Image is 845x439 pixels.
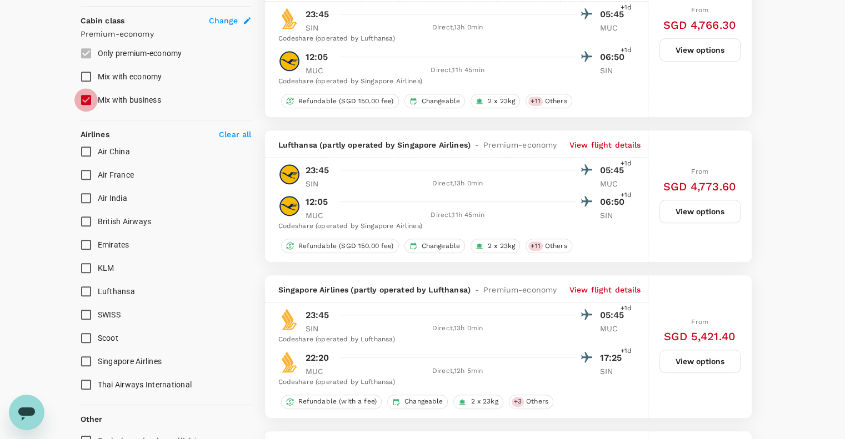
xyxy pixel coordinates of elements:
div: Changeable [404,94,466,108]
span: +1d [621,190,632,201]
div: Changeable [404,239,466,253]
p: 12:05 [306,195,328,209]
div: +3Others [509,395,553,409]
p: 12:05 [306,51,328,64]
span: +1d [621,303,632,314]
p: 23:45 [306,164,329,177]
div: Direct , 13h 0min [340,178,576,189]
p: Clear all [219,129,251,140]
div: Refundable (with a fee) [281,395,382,409]
span: Changeable [400,397,448,406]
button: View options [659,38,741,62]
div: 2 x 23kg [471,94,520,108]
span: Thai Airways International [98,380,192,389]
p: SIN [600,210,628,221]
img: LH [278,195,301,217]
span: British Airways [98,217,152,226]
span: +1d [621,158,632,169]
div: 2 x 23kg [453,395,503,409]
div: Direct , 13h 0min [340,323,576,334]
div: +11Others [526,239,572,253]
span: + 11 [528,97,542,106]
span: Refundable (SGD 150.00 fee) [294,97,398,106]
img: LH [278,163,301,185]
span: + 3 [512,397,524,406]
p: 22:20 [306,351,329,365]
span: Mix with business [98,95,161,104]
p: 06:50 [600,195,628,209]
iframe: Button to launch messaging window [9,395,44,430]
span: - [471,284,483,295]
p: 05:45 [600,309,628,322]
span: From [691,6,708,14]
p: 17:25 [600,351,628,365]
h6: SGD 4,773.60 [663,178,736,195]
span: Air China [98,147,130,156]
span: Only premium-economy [98,49,182,58]
div: Direct , 12h 5min [340,366,576,377]
p: 06:50 [600,51,628,64]
h6: SGD 5,421.40 [664,327,736,345]
div: 2 x 23kg [471,239,520,253]
button: View options [659,350,741,373]
span: Premium-economy [483,139,557,150]
span: +1d [621,45,632,56]
span: Others [541,241,572,251]
p: Other [81,413,103,425]
p: SIN [600,65,628,76]
p: SIN [306,22,333,33]
h6: SGD 4,766.30 [663,16,736,34]
span: Refundable (with a fee) [294,397,381,406]
span: Changeable [417,241,465,251]
span: +1d [621,2,632,13]
img: SQ [278,308,301,330]
p: SIN [600,366,628,377]
div: Direct , 11h 45min [340,65,576,76]
button: View options [659,200,741,223]
span: +1d [621,346,632,357]
span: Singapore Airlines [98,357,162,366]
span: Lufthansa [98,287,135,296]
span: Singapore Airlines (partly operated by Lufthansa) [278,284,471,295]
p: SIN [306,323,333,334]
span: Air India [98,194,127,203]
p: 23:45 [306,309,329,322]
img: LH [278,50,301,72]
span: Premium-economy [483,284,557,295]
span: From [691,318,708,326]
span: Lufthansa (partly operated by Singapore Airlines) [278,139,471,150]
span: Changeable [417,97,465,106]
p: SIN [306,178,333,189]
div: Codeshare (operated by Singapore Airlines) [278,76,628,87]
p: 05:45 [600,8,628,21]
div: Refundable (SGD 150.00 fee) [281,239,399,253]
p: View flight details [569,139,641,150]
div: Codeshare (operated by Lufthansa) [278,33,628,44]
p: MUC [306,210,333,221]
p: View flight details [569,284,641,295]
p: 05:45 [600,164,628,177]
span: Air France [98,170,134,179]
div: Direct , 11h 45min [340,210,576,221]
span: - [471,139,483,150]
p: 23:45 [306,8,329,21]
p: MUC [306,65,333,76]
span: KLM [98,264,114,273]
span: 2 x 23kg [483,97,519,106]
p: MUC [600,22,628,33]
span: Change [209,15,238,26]
img: SQ [278,351,301,373]
p: MUC [306,366,333,377]
span: 2 x 23kg [466,397,502,406]
span: Scoot [98,334,118,342]
span: From [691,168,708,175]
img: SQ [278,7,301,29]
strong: Cabin class [81,16,125,25]
strong: Airlines [81,130,109,139]
span: Others [541,97,572,106]
span: + 11 [528,241,542,251]
div: Refundable (SGD 150.00 fee) [281,94,399,108]
span: Refundable (SGD 150.00 fee) [294,241,398,251]
span: 2 x 23kg [483,241,519,251]
div: Direct , 13h 0min [340,22,576,33]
